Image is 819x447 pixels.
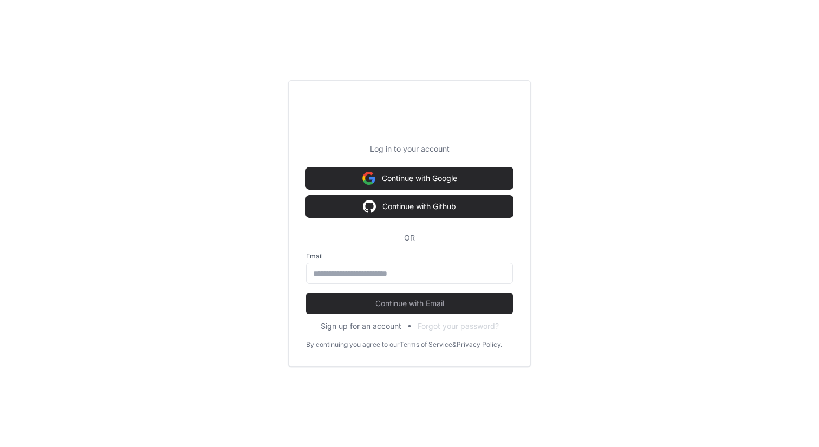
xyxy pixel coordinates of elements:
button: Forgot your password? [418,321,499,332]
button: Continue with Email [306,293,513,314]
label: Email [306,252,513,261]
div: By continuing you agree to our [306,340,400,349]
img: Sign in with google [363,196,376,217]
p: Log in to your account [306,144,513,154]
button: Continue with Github [306,196,513,217]
div: & [452,340,457,349]
a: Privacy Policy. [457,340,502,349]
img: Sign in with google [362,167,375,189]
a: Terms of Service [400,340,452,349]
button: Continue with Google [306,167,513,189]
span: Continue with Email [306,298,513,309]
button: Sign up for an account [321,321,401,332]
span: OR [400,232,419,243]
